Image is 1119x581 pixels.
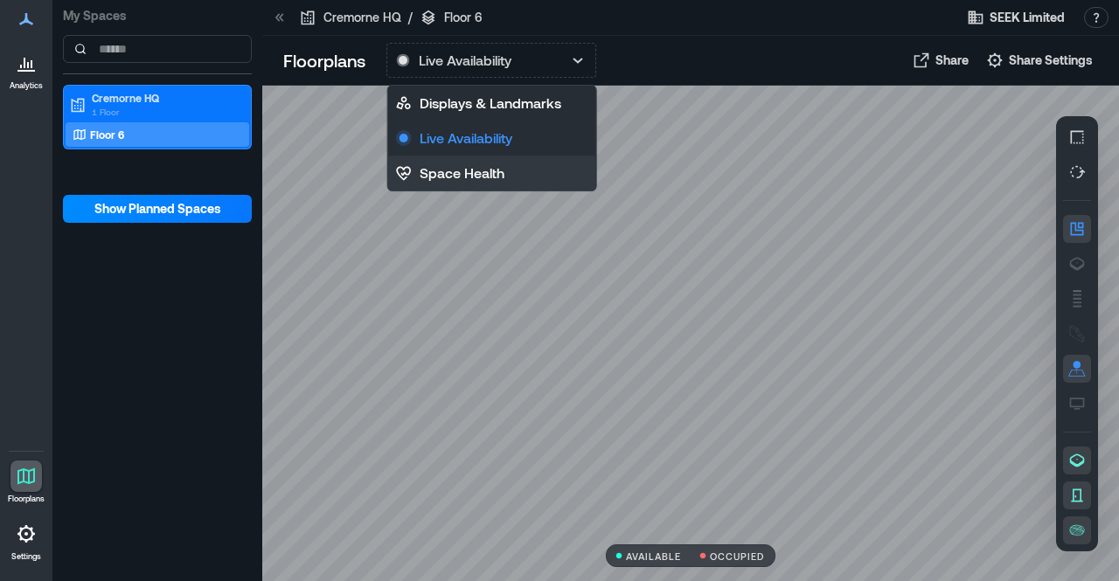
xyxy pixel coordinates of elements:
[10,80,43,91] p: Analytics
[408,9,413,26] p: /
[990,9,1065,26] span: SEEK Limited
[962,3,1070,31] button: SEEK Limited
[419,50,511,71] p: Live Availability
[388,86,596,121] button: Displays & Landmarks
[388,121,596,156] button: Live Availability
[444,9,483,26] p: Floor 6
[981,46,1098,74] button: Share Settings
[3,455,50,509] a: Floorplans
[907,46,974,74] button: Share
[420,163,504,183] p: Space Health
[92,105,239,119] p: 1 Floor
[420,128,512,149] p: Live Availability
[710,551,765,561] p: OCCUPIED
[323,9,401,26] p: Cremorne HQ
[935,52,969,69] span: Share
[5,513,47,567] a: Settings
[8,494,45,504] p: Floorplans
[90,128,124,142] p: Floor 6
[283,48,365,73] p: Floorplans
[11,551,41,562] p: Settings
[63,195,252,223] button: Show Planned Spaces
[386,43,596,78] button: Live Availability
[1009,52,1093,69] span: Share Settings
[420,93,561,114] p: Displays & Landmarks
[63,7,252,24] p: My Spaces
[626,551,682,561] p: AVAILABLE
[92,91,239,105] p: Cremorne HQ
[94,200,221,218] span: Show Planned Spaces
[388,156,596,190] button: Space Health
[4,42,48,96] a: Analytics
